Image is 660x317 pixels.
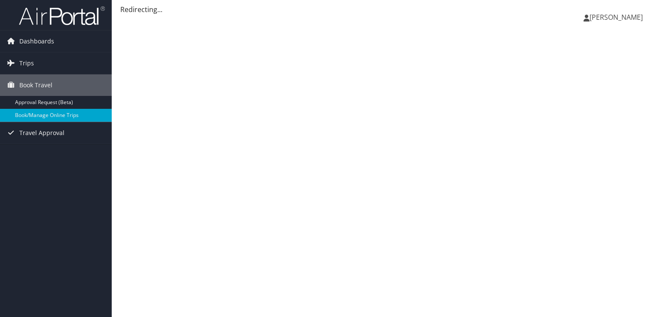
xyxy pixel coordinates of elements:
span: Book Travel [19,74,52,96]
span: Trips [19,52,34,74]
div: Redirecting... [120,4,651,15]
a: [PERSON_NAME] [584,4,651,30]
span: [PERSON_NAME] [590,12,643,22]
img: airportal-logo.png [19,6,105,26]
span: Dashboards [19,31,54,52]
span: Travel Approval [19,122,64,144]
